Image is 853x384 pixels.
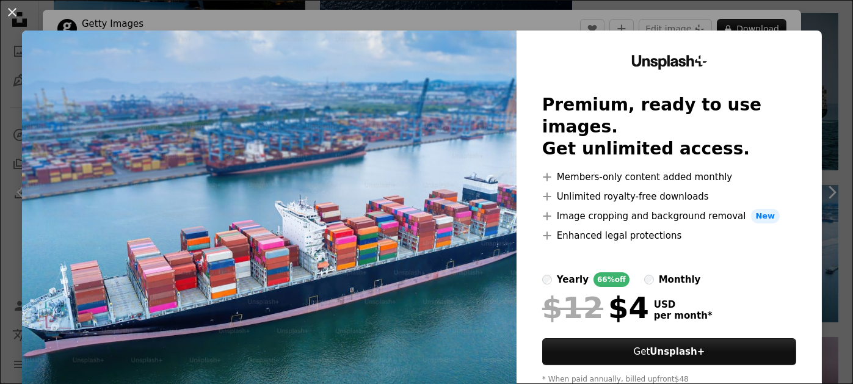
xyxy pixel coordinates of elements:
span: per month * [654,310,713,321]
span: $12 [542,292,603,324]
input: yearly66%off [542,275,552,284]
li: Members-only content added monthly [542,170,796,184]
li: Enhanced legal protections [542,228,796,243]
li: Image cropping and background removal [542,209,796,223]
li: Unlimited royalty-free downloads [542,189,796,204]
div: monthly [659,272,701,287]
div: $4 [542,292,649,324]
span: USD [654,299,713,310]
div: 66% off [593,272,630,287]
strong: Unsplash+ [650,346,705,357]
div: yearly [557,272,589,287]
button: GetUnsplash+ [542,338,796,365]
h2: Premium, ready to use images. Get unlimited access. [542,94,796,160]
input: monthly [644,275,654,284]
span: New [751,209,780,223]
